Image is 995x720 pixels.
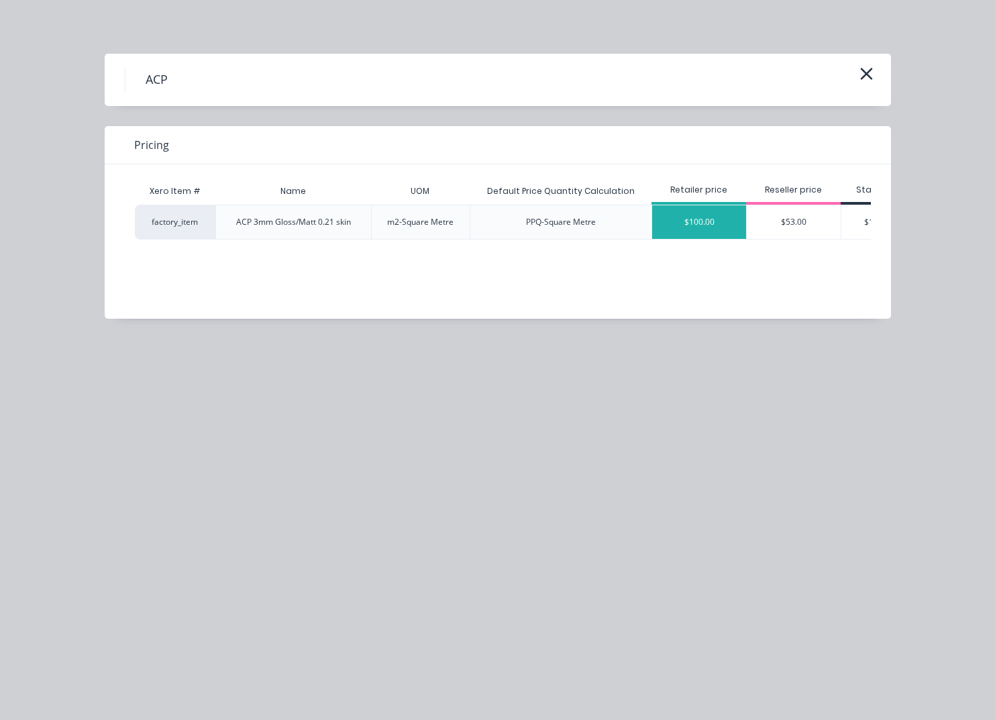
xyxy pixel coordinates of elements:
[125,67,188,93] h4: ACP
[400,174,440,208] div: UOM
[747,205,841,239] div: $53.00
[526,216,596,228] div: PPQ-Square Metre
[476,174,645,208] div: Default Price Quantity Calculation
[841,184,914,196] div: Standard
[134,137,169,153] span: Pricing
[236,216,351,228] div: ACP 3mm Gloss/Matt 0.21 skin
[746,184,841,196] div: Reseller price
[135,178,215,205] div: Xero Item #
[651,184,746,196] div: Retailer price
[135,205,215,240] div: factory_item
[652,205,746,239] div: $100.00
[270,174,317,208] div: Name
[387,216,454,228] div: m2-Square Metre
[841,205,913,239] div: $19.44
